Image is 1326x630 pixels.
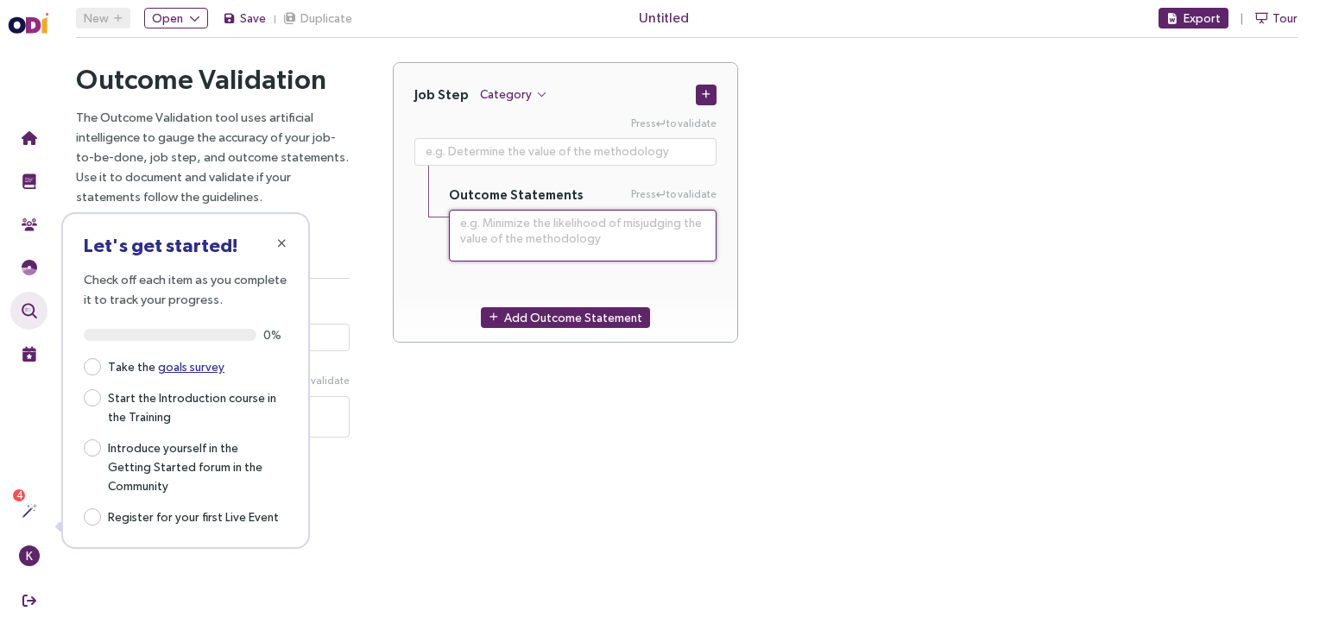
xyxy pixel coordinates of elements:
strong: Reference training material: [76,219,250,234]
button: Duplicate [282,8,353,28]
button: Outcome Validation [10,292,47,330]
button: Community [10,205,47,243]
span: Add Outcome Statement [504,308,642,327]
h4: Job Step [414,86,469,103]
button: Tour [1254,8,1298,28]
span: Press to validate [266,373,350,389]
button: Training [10,162,47,200]
button: Live Events [10,335,47,373]
h5: Job Executor [76,300,350,317]
input: e.g. Innovators [76,324,350,351]
h2: Outcome Validation [76,62,350,97]
img: Training [22,173,37,189]
button: Sign Out [10,582,47,620]
button: K [10,537,47,575]
span: Category [480,85,532,104]
button: Open [144,8,208,28]
span: Press to validate [631,186,717,203]
span: K [26,545,33,566]
button: Export [1159,8,1228,28]
span: Untitled [639,7,689,28]
h5: Outcome Statements [449,186,584,203]
button: Add Outcome Statement [481,307,650,328]
span: Tour [1272,9,1298,28]
button: Actions [10,492,47,530]
span: Export [1184,9,1221,28]
span: Guidelines for Outcome Discovery [77,237,262,256]
button: Category [479,84,548,104]
span: Open [152,9,183,28]
img: Outcome Validation [22,303,37,318]
button: Needs Framework [10,249,47,287]
textarea: Press Enter to validate [449,210,717,261]
span: Job-to-be-Done [76,373,177,389]
button: New [76,8,130,28]
button: Save [222,8,267,28]
button: Home [10,119,47,157]
sup: 4 [13,489,25,501]
textarea: Press Enter to validate [414,138,717,166]
img: JTBD Needs Framework [22,260,37,275]
img: Live Events [22,346,37,362]
button: Guidelines for Outcome Discovery [76,236,263,257]
span: Save [240,9,266,28]
p: The Outcome Validation tool uses artificial intelligence to gauge the accuracy of your job-to-be-... [76,107,350,206]
textarea: Press Enter to validate [76,396,350,438]
img: Community [22,217,37,232]
img: Actions [22,503,37,519]
span: 4 [16,489,22,501]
